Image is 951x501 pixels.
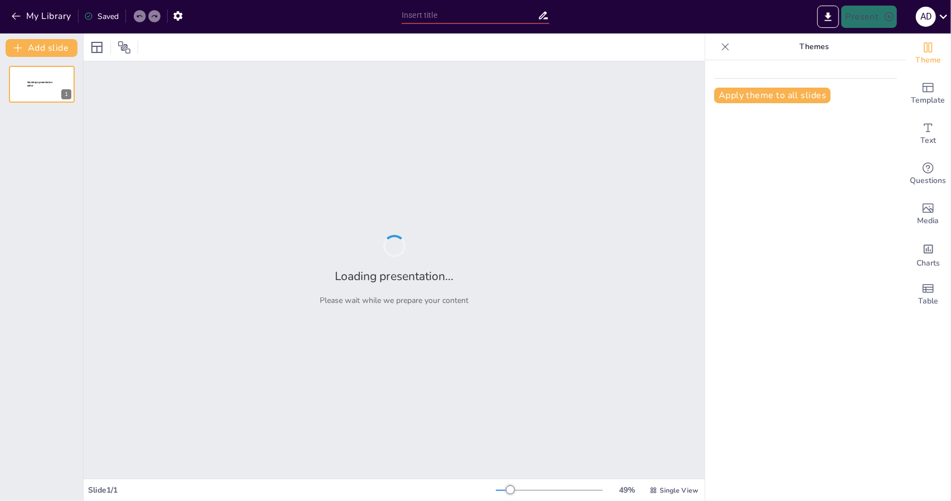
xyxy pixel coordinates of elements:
div: Add a table [906,274,950,315]
div: Get real-time input from your audience [906,154,950,194]
span: Questions [910,175,947,187]
input: Insert title [402,7,538,23]
div: 49 % [614,485,641,495]
span: Theme [915,54,941,66]
div: Change the overall theme [906,33,950,74]
button: My Library [8,7,76,25]
button: A D [916,6,936,28]
div: A D [916,7,936,27]
span: Sendsteps presentation editor [27,81,52,87]
span: Charts [916,257,940,269]
div: Slide 1 / 1 [88,485,496,495]
span: Template [911,94,945,107]
span: Text [920,134,936,147]
button: Export to PowerPoint [817,6,839,28]
div: Add images, graphics, shapes or video [906,194,950,234]
button: Add slide [6,39,77,57]
div: 1 [9,66,75,103]
div: Layout [88,38,106,56]
div: Add ready made slides [906,74,950,114]
span: Position [118,41,131,54]
h2: Loading presentation... [335,268,453,284]
button: Apply theme to all slides [714,88,831,103]
span: Media [918,215,939,227]
div: 1 [61,89,71,99]
p: Themes [734,33,895,60]
span: Single View [660,486,698,495]
div: Add text boxes [906,114,950,154]
p: Please wait while we prepare your content [320,295,469,306]
div: Add charts and graphs [906,234,950,274]
button: Present [841,6,897,28]
span: Table [918,295,938,307]
div: Saved [84,11,119,22]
